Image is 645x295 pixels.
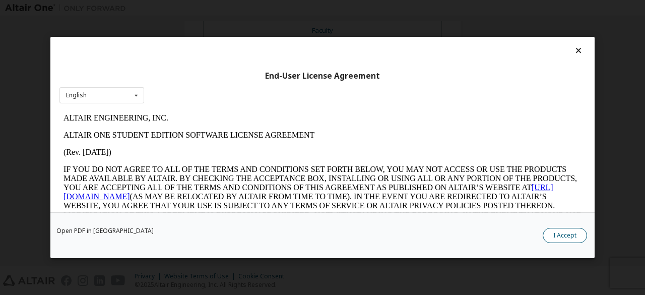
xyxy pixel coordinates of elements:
button: I Accept [543,228,587,243]
p: (Rev. [DATE]) [4,38,522,47]
a: [URL][DOMAIN_NAME] [4,74,494,91]
p: ALTAIR ENGINEERING, INC. [4,4,522,13]
div: English [66,92,87,98]
p: IF YOU DO NOT AGREE TO ALL OF THE TERMS AND CONDITIONS SET FORTH BELOW, YOU MAY NOT ACCESS OR USE... [4,55,522,128]
div: End-User License Agreement [59,71,586,81]
p: ALTAIR ONE STUDENT EDITION SOFTWARE LICENSE AGREEMENT [4,21,522,30]
a: Open PDF in [GEOGRAPHIC_DATA] [56,228,154,234]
